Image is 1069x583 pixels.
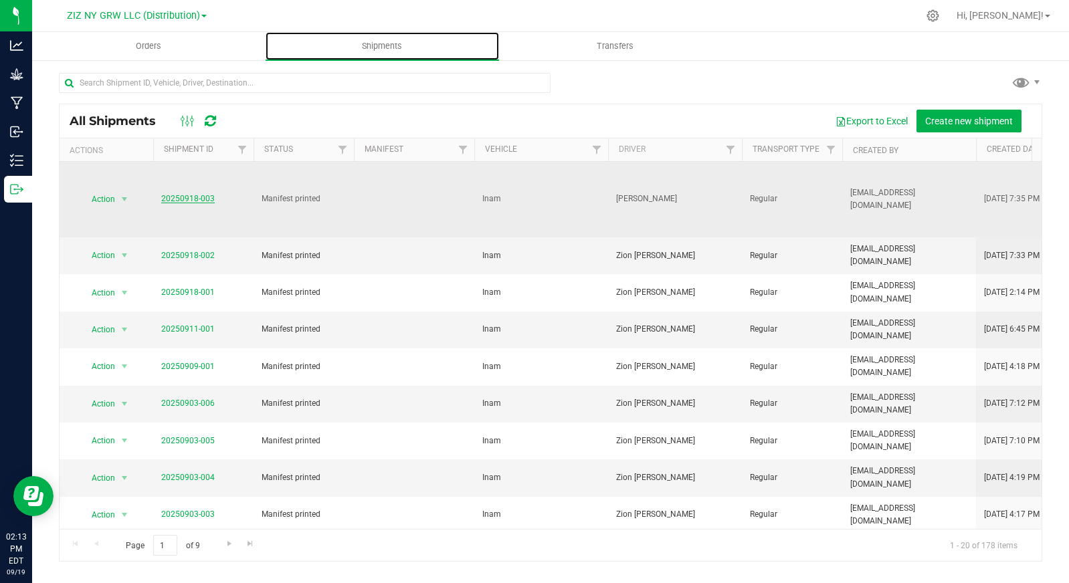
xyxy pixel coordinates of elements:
span: Transfers [579,40,652,52]
span: Hi, [PERSON_NAME]! [957,10,1044,21]
span: Manifest printed [262,193,346,205]
span: Regular [750,360,834,373]
span: Regular [750,323,834,336]
span: Inam [482,508,600,521]
inline-svg: Grow [10,68,23,81]
span: Regular [750,435,834,447]
span: Manifest printed [262,397,346,410]
span: Inam [482,323,600,336]
a: 20250903-004 [161,473,215,482]
span: [DATE] 7:33 PM EDT [984,249,1056,262]
div: Manage settings [925,9,941,22]
a: Status [264,144,293,154]
span: All Shipments [70,114,169,128]
a: Created By [853,146,898,155]
a: 20250918-003 [161,194,215,203]
inline-svg: Outbound [10,183,23,196]
a: Filter [820,138,842,161]
span: Create new shipment [925,116,1013,126]
span: Action [80,190,116,209]
a: Shipment ID [164,144,213,154]
span: Action [80,320,116,339]
span: Zion [PERSON_NAME] [616,323,734,336]
span: Manifest printed [262,286,346,299]
span: Manifest printed [262,323,346,336]
input: Search Shipment ID, Vehicle, Driver, Destination... [59,73,551,93]
span: Inam [482,193,600,205]
span: [EMAIL_ADDRESS][DOMAIN_NAME] [850,243,968,268]
span: Zion [PERSON_NAME] [616,471,734,484]
span: Inam [482,286,600,299]
span: select [116,431,133,450]
a: 20250918-002 [161,251,215,260]
inline-svg: Inbound [10,125,23,138]
span: [DATE] 4:17 PM EDT [984,508,1056,521]
p: 02:13 PM EDT [6,531,26,567]
a: Created Date [987,144,1058,154]
span: Action [80,394,116,413]
span: [EMAIL_ADDRESS][DOMAIN_NAME] [850,354,968,379]
span: select [116,320,133,339]
span: Action [80,469,116,487]
span: Action [80,246,116,265]
a: 20250903-005 [161,436,215,445]
a: Go to the last page [241,535,260,553]
a: Filter [720,138,742,161]
span: Manifest printed [262,435,346,447]
span: [EMAIL_ADDRESS][DOMAIN_NAME] [850,317,968,342]
span: [EMAIL_ADDRESS][DOMAIN_NAME] [850,465,968,490]
span: Page of 9 [114,535,211,556]
span: Inam [482,397,600,410]
span: [EMAIL_ADDRESS][DOMAIN_NAME] [850,187,968,212]
span: ZIZ NY GRW LLC (Distribution) [67,10,200,21]
span: select [116,246,133,265]
a: Filter [332,138,354,161]
span: Regular [750,397,834,410]
iframe: Resource center [13,476,54,516]
span: select [116,190,133,209]
span: Action [80,283,116,302]
span: [DATE] 7:10 PM EDT [984,435,1056,447]
a: Shipments [266,32,499,60]
span: [DATE] 4:19 PM EDT [984,471,1056,484]
span: 1 - 20 of 178 items [939,535,1028,555]
a: Transport Type [753,144,819,154]
span: [EMAIL_ADDRESS][DOMAIN_NAME] [850,279,968,305]
span: Manifest printed [262,249,346,262]
input: 1 [153,535,177,556]
span: Action [80,431,116,450]
a: Filter [231,138,254,161]
span: Zion [PERSON_NAME] [616,397,734,410]
span: [DATE] 4:18 PM EDT [984,360,1056,373]
a: Vehicle [485,144,517,154]
a: Orders [32,32,266,60]
span: [DATE] 7:12 PM EDT [984,397,1056,410]
inline-svg: Analytics [10,39,23,52]
span: Zion [PERSON_NAME] [616,249,734,262]
span: Regular [750,471,834,484]
span: Regular [750,249,834,262]
a: 20250909-001 [161,362,215,371]
span: select [116,505,133,524]
button: Export to Excel [827,110,916,132]
span: Zion [PERSON_NAME] [616,508,734,521]
span: [PERSON_NAME] [616,193,734,205]
span: Inam [482,249,600,262]
inline-svg: Manufacturing [10,96,23,110]
a: Go to the next page [219,535,239,553]
span: Zion [PERSON_NAME] [616,435,734,447]
a: Filter [452,138,474,161]
span: Regular [750,193,834,205]
span: Inam [482,360,600,373]
span: [DATE] 7:35 PM EDT [984,193,1056,205]
span: Orders [118,40,179,52]
a: 20250903-003 [161,509,215,519]
a: 20250903-006 [161,398,215,408]
span: Manifest printed [262,508,346,521]
a: 20250911-001 [161,324,215,334]
span: Manifest printed [262,471,346,484]
span: Zion [PERSON_NAME] [616,286,734,299]
span: [DATE] 2:14 PM EDT [984,286,1056,299]
inline-svg: Inventory [10,154,23,167]
a: Transfers [499,32,733,60]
